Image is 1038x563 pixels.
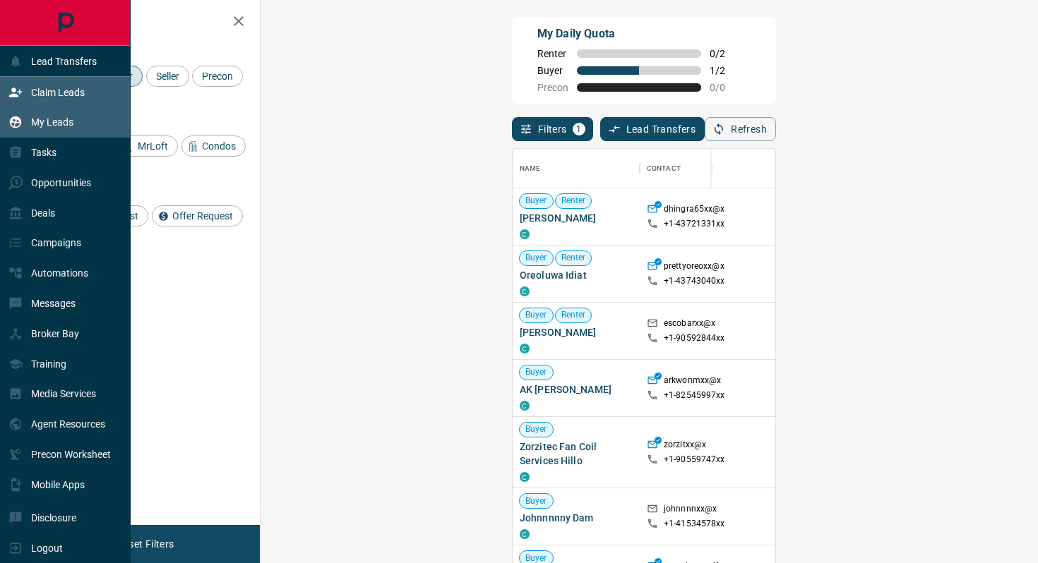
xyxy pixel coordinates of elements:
[520,401,530,411] div: condos.ca
[520,511,633,525] span: Johnnnnny Dam
[192,66,243,87] div: Precon
[133,140,173,152] span: MrLoft
[520,325,633,339] span: [PERSON_NAME]
[520,149,541,188] div: Name
[520,344,530,353] div: condos.ca
[146,66,189,87] div: Seller
[600,117,705,141] button: Lead Transfers
[705,117,776,141] button: Refresh
[710,82,741,93] span: 0 / 0
[197,71,238,82] span: Precon
[556,309,592,321] span: Renter
[574,124,584,134] span: 1
[520,382,633,396] span: AK [PERSON_NAME]
[664,518,725,530] p: +1- 41534578xx
[107,532,183,556] button: Reset Filters
[167,210,238,222] span: Offer Request
[664,275,725,287] p: +1- 43743040xx
[520,268,633,282] span: Oreoluwa Idiat
[520,529,530,539] div: condos.ca
[537,65,568,76] span: Buyer
[520,366,553,378] span: Buyer
[520,472,530,482] div: condos.ca
[520,195,553,207] span: Buyer
[664,317,715,332] p: escobarxx@x
[647,149,681,188] div: Contact
[520,229,530,239] div: condos.ca
[197,140,241,152] span: Condos
[556,195,592,207] span: Renter
[664,439,706,454] p: zorzitxx@x
[664,260,724,275] p: prettyoreoxx@x
[520,252,553,264] span: Buyer
[710,48,741,59] span: 0 / 2
[152,205,243,226] div: Offer Request
[512,117,593,141] button: Filters1
[520,440,633,468] span: Zorzitec Fan Coil Services Hillo
[664,454,725,466] p: +1- 90559747xx
[556,252,592,264] span: Renter
[664,389,725,401] p: +1- 82545997xx
[520,495,553,507] span: Buyer
[520,211,633,225] span: [PERSON_NAME]
[664,218,725,230] p: +1- 43721331xx
[513,149,640,188] div: Name
[664,332,725,344] p: +1- 90592844xx
[710,65,741,76] span: 1 / 2
[537,48,568,59] span: Renter
[520,423,553,435] span: Buyer
[45,14,246,31] h2: Filters
[664,375,721,389] p: arkwonmxx@x
[537,25,741,42] p: My Daily Quota
[181,135,246,157] div: Condos
[537,82,568,93] span: Precon
[640,149,753,188] div: Contact
[151,71,184,82] span: Seller
[520,309,553,321] span: Buyer
[520,286,530,296] div: condos.ca
[664,503,717,518] p: johnnnnxx@x
[664,203,725,218] p: dhingra65xx@x
[117,135,178,157] div: MrLoft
